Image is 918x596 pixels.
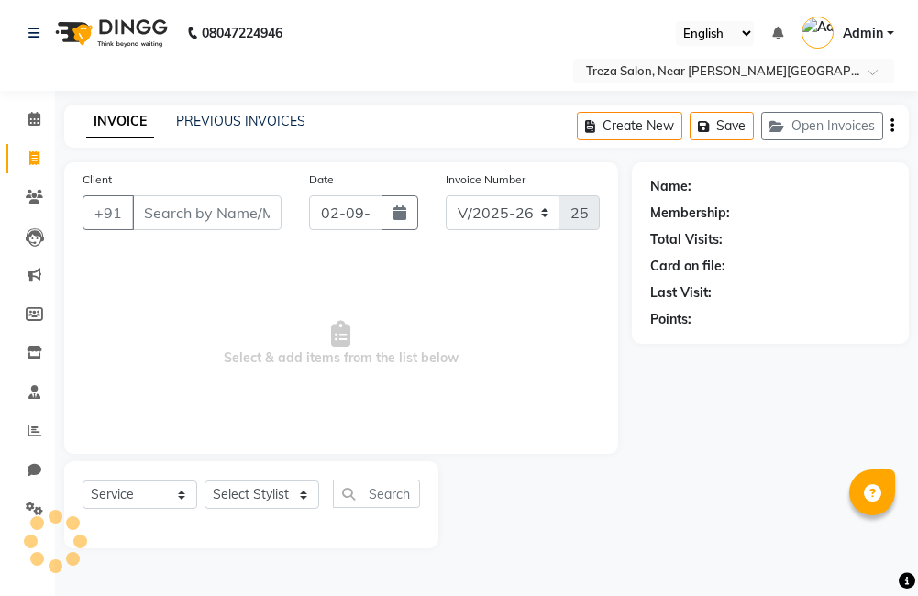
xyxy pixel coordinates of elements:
[132,195,282,230] input: Search by Name/Mobile/Email/Code
[650,177,691,196] div: Name:
[47,7,172,59] img: logo
[83,252,600,436] span: Select & add items from the list below
[650,204,730,223] div: Membership:
[202,7,282,59] b: 08047224946
[690,112,754,140] button: Save
[650,310,691,329] div: Points:
[650,230,723,249] div: Total Visits:
[761,112,883,140] button: Open Invoices
[176,113,305,129] a: PREVIOUS INVOICES
[650,257,725,276] div: Card on file:
[446,171,525,188] label: Invoice Number
[577,112,682,140] button: Create New
[83,195,134,230] button: +91
[843,24,883,43] span: Admin
[333,480,420,508] input: Search or Scan
[83,171,112,188] label: Client
[650,283,712,303] div: Last Visit:
[802,17,834,49] img: Admin
[86,105,154,138] a: INVOICE
[309,171,334,188] label: Date
[841,523,900,578] iframe: chat widget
